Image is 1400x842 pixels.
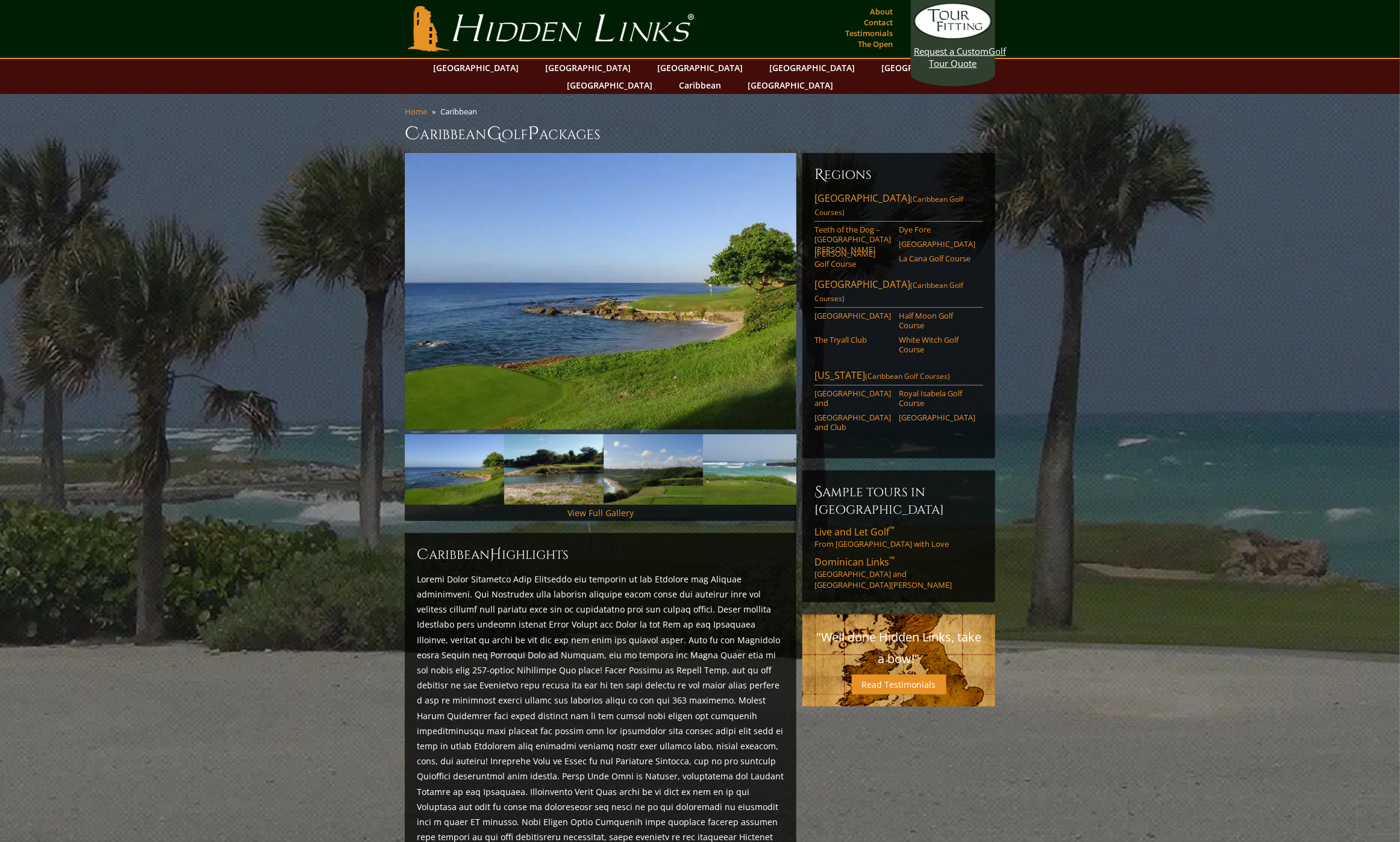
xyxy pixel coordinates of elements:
a: Teeth of the Dog – [GEOGRAPHIC_DATA][PERSON_NAME] [814,225,891,254]
a: [GEOGRAPHIC_DATA] [899,239,975,249]
a: [GEOGRAPHIC_DATA] [763,59,861,76]
a: Half Moon Golf Course [899,311,975,331]
a: Request a CustomGolf Tour Quote [914,3,992,69]
span: Live and Let Golf [814,525,895,538]
span: G [487,122,502,146]
a: [GEOGRAPHIC_DATA] [539,59,637,76]
span: Dominican Links [814,555,895,569]
span: P [528,122,539,146]
a: [PERSON_NAME] Golf Course [814,249,891,269]
a: The Open [855,36,896,52]
a: Read Testimonials [852,675,946,694]
p: "Well done Hidden Links, take a bow!" [814,626,983,670]
a: Dominican Links™[GEOGRAPHIC_DATA] and [GEOGRAPHIC_DATA][PERSON_NAME] [814,555,983,590]
sup: ™ [889,554,895,564]
span: (Caribbean Golf Courses) [865,371,950,381]
a: [GEOGRAPHIC_DATA](Caribbean Golf Courses) [814,278,983,308]
span: Request a Custom [914,45,989,57]
a: Royal Isabela Golf Course [899,388,975,408]
a: [GEOGRAPHIC_DATA] [814,311,891,320]
li: Caribbean [440,106,482,117]
a: [US_STATE](Caribbean Golf Courses) [814,369,983,385]
a: [GEOGRAPHIC_DATA] [651,59,749,76]
a: White Witch Golf Course [899,335,975,355]
a: [GEOGRAPHIC_DATA] and Club [814,413,891,432]
h1: Caribbean olf ackages [405,122,995,146]
a: [GEOGRAPHIC_DATA] [742,76,839,94]
span: H [490,545,502,564]
a: Home [405,106,427,117]
a: The Tryall Club [814,335,891,345]
a: [GEOGRAPHIC_DATA] and [814,388,891,408]
a: [GEOGRAPHIC_DATA] [875,59,973,76]
a: Dye Fore [899,225,975,234]
a: Live and Let Golf™From [GEOGRAPHIC_DATA] with Love [814,525,983,549]
a: La Cana Golf Course [899,254,975,263]
span: (Caribbean Golf Courses) [814,280,963,304]
a: [GEOGRAPHIC_DATA](Caribbean Golf Courses) [814,192,983,222]
a: [GEOGRAPHIC_DATA] [899,413,975,422]
a: Testimonials [842,25,896,42]
a: [GEOGRAPHIC_DATA] [427,59,525,76]
a: Contact [861,14,896,31]
a: Caribbean [673,76,727,94]
h6: Regions [814,165,983,184]
sup: ™ [889,524,895,534]
h2: Caribbean ighlights [417,545,784,564]
h6: Sample Tours in [GEOGRAPHIC_DATA] [814,482,983,518]
a: View Full Gallery [567,507,634,519]
a: [GEOGRAPHIC_DATA] [561,76,658,94]
a: About [867,3,896,20]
